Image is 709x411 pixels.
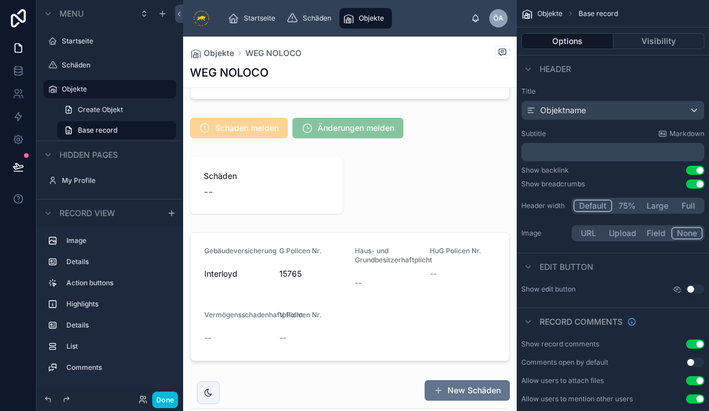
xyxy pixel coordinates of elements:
[540,105,586,116] span: Objektname
[521,376,604,385] div: Allow users to attach files
[521,166,569,175] div: Show backlink
[573,227,604,240] button: URL
[220,6,471,31] div: scrollable content
[671,227,703,240] button: None
[190,47,234,59] a: Objekte
[540,63,571,75] span: Header
[66,342,167,351] label: List
[224,8,283,29] a: Startseite
[670,129,704,138] span: Markdown
[57,121,176,139] a: Base record
[658,129,704,138] a: Markdown
[521,101,704,120] button: Objektname
[339,8,392,29] a: Objekte
[537,9,563,18] span: Objekte
[152,392,178,408] button: Done
[78,126,117,135] span: Base record
[359,14,384,23] span: Objekte
[78,105,123,114] span: Create Objekt
[521,129,546,138] label: Subtitle
[493,14,504,23] span: ÖA
[579,9,618,18] span: Base record
[303,14,331,23] span: Schäden
[62,37,169,46] label: Startseite
[521,201,567,210] label: Header width
[66,236,167,245] label: Image
[604,227,641,240] button: Upload
[37,226,183,388] div: scrollable content
[540,261,593,273] span: Edit button
[60,8,84,19] span: Menu
[641,227,672,240] button: Field
[204,47,234,59] span: Objekte
[521,285,576,294] label: Show edit button
[521,358,608,367] div: Comments open by default
[62,85,169,94] label: Objekte
[66,257,167,266] label: Details
[245,47,302,59] a: WEG NOLOCO
[674,199,703,212] button: Full
[60,208,115,219] span: Record view
[57,101,176,119] a: Create Objekt
[66,321,167,330] label: Details
[521,143,704,161] div: scrollable content
[521,229,567,238] label: Image
[66,300,167,309] label: Highlights
[66,363,167,372] label: Comments
[192,9,211,27] img: App logo
[66,278,167,288] label: Action buttons
[521,340,599,349] div: Show record comments
[612,199,641,212] button: 75%
[641,199,674,212] button: Large
[190,65,268,81] h1: WEG NOLOCO
[540,316,623,328] span: Record comments
[573,199,612,212] button: Default
[60,149,118,161] span: Hidden pages
[244,14,275,23] span: Startseite
[521,87,704,96] label: Title
[613,33,705,49] button: Visibility
[521,33,613,49] button: Options
[62,61,169,70] label: Schäden
[62,176,169,185] label: My Profile
[521,179,585,189] div: Show breadcrumbs
[283,8,339,29] a: Schäden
